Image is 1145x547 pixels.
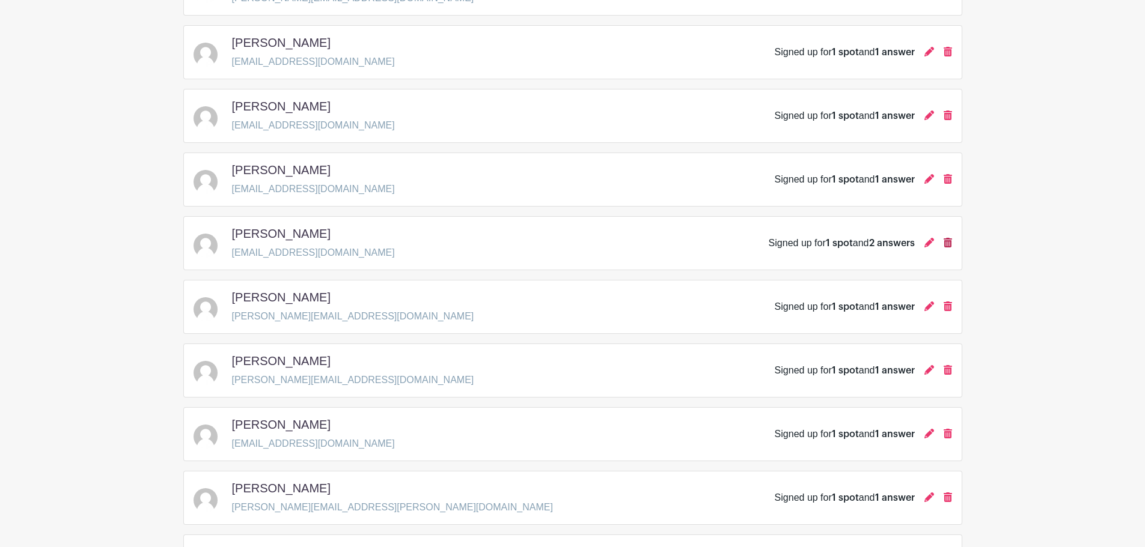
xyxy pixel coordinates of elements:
span: 1 answer [875,493,915,503]
img: default-ce2991bfa6775e67f084385cd625a349d9dcbb7a52a09fb2fda1e96e2d18dcdb.png [194,106,218,130]
p: [EMAIL_ADDRESS][DOMAIN_NAME] [232,182,395,196]
span: 1 spot [832,302,859,312]
p: [EMAIL_ADDRESS][DOMAIN_NAME] [232,55,395,69]
h5: [PERSON_NAME] [232,99,331,113]
span: 1 spot [832,366,859,375]
h5: [PERSON_NAME] [232,481,331,495]
img: default-ce2991bfa6775e67f084385cd625a349d9dcbb7a52a09fb2fda1e96e2d18dcdb.png [194,43,218,67]
span: 1 answer [875,175,915,184]
span: 1 spot [832,111,859,121]
h5: [PERSON_NAME] [232,354,331,368]
img: default-ce2991bfa6775e67f084385cd625a349d9dcbb7a52a09fb2fda1e96e2d18dcdb.png [194,234,218,258]
p: [EMAIL_ADDRESS][DOMAIN_NAME] [232,246,395,260]
div: Signed up for and [775,300,915,314]
h5: [PERSON_NAME] [232,35,331,50]
h5: [PERSON_NAME] [232,226,331,241]
h5: [PERSON_NAME] [232,290,331,304]
span: 1 answer [875,47,915,57]
p: [EMAIL_ADDRESS][DOMAIN_NAME] [232,437,395,451]
p: [PERSON_NAME][EMAIL_ADDRESS][DOMAIN_NAME] [232,373,474,387]
img: default-ce2991bfa6775e67f084385cd625a349d9dcbb7a52a09fb2fda1e96e2d18dcdb.png [194,297,218,321]
p: [EMAIL_ADDRESS][DOMAIN_NAME] [232,118,395,133]
span: 2 answers [869,238,915,248]
span: 1 spot [826,238,853,248]
div: Signed up for and [775,45,915,59]
span: 1 spot [832,429,859,439]
span: 1 answer [875,429,915,439]
img: default-ce2991bfa6775e67f084385cd625a349d9dcbb7a52a09fb2fda1e96e2d18dcdb.png [194,361,218,385]
p: [PERSON_NAME][EMAIL_ADDRESS][PERSON_NAME][DOMAIN_NAME] [232,500,553,515]
span: 1 answer [875,302,915,312]
h5: [PERSON_NAME] [232,417,331,432]
h5: [PERSON_NAME] [232,163,331,177]
div: Signed up for and [775,427,915,441]
span: 1 spot [832,47,859,57]
span: 1 spot [832,493,859,503]
span: 1 answer [875,111,915,121]
p: [PERSON_NAME][EMAIL_ADDRESS][DOMAIN_NAME] [232,309,474,324]
span: 1 spot [832,175,859,184]
img: default-ce2991bfa6775e67f084385cd625a349d9dcbb7a52a09fb2fda1e96e2d18dcdb.png [194,488,218,512]
span: 1 answer [875,366,915,375]
img: default-ce2991bfa6775e67f084385cd625a349d9dcbb7a52a09fb2fda1e96e2d18dcdb.png [194,170,218,194]
img: default-ce2991bfa6775e67f084385cd625a349d9dcbb7a52a09fb2fda1e96e2d18dcdb.png [194,425,218,449]
div: Signed up for and [775,172,915,187]
div: Signed up for and [775,491,915,505]
div: Signed up for and [775,109,915,123]
div: Signed up for and [775,363,915,378]
div: Signed up for and [769,236,915,250]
